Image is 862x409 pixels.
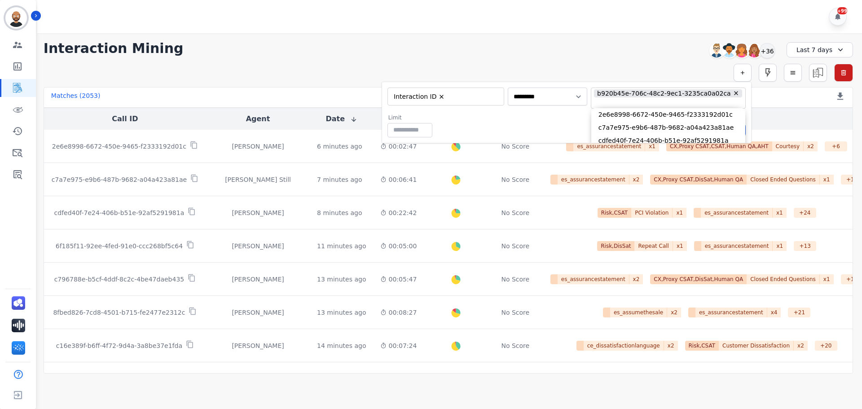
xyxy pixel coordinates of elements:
[695,308,767,317] span: es_assurancestatement
[388,114,432,121] label: Limit
[787,42,853,57] div: Last 7 days
[380,275,417,284] div: 00:05:47
[558,175,629,185] span: es_assurancestatement
[380,242,417,251] div: 00:05:00
[837,7,847,14] div: +99
[673,241,687,251] span: x 1
[820,175,834,185] span: x 1
[213,308,303,317] div: [PERSON_NAME]
[44,40,184,57] h1: Interaction Mining
[213,341,303,350] div: [PERSON_NAME]
[317,341,366,350] div: 14 minutes ago
[794,341,808,351] span: x 2
[573,141,645,151] span: es_assurancestatement
[317,142,362,151] div: 6 minutes ago
[317,208,362,217] div: 8 minutes ago
[650,175,747,185] span: CX,Proxy CSAT,DisSat,Human QA
[391,92,448,101] li: Interaction ID
[593,88,743,108] ul: selected options
[380,308,417,317] div: 00:08:27
[213,242,303,251] div: [PERSON_NAME]
[501,142,529,151] div: No Score
[747,175,820,185] span: Closed Ended Questions
[591,108,745,121] li: 2e6e8998-6672-450e-9465-f2333192d01c
[54,208,185,217] p: cdfed40f-7e24-406b-b51e-92af5291981a
[501,242,529,251] div: No Score
[317,275,366,284] div: 13 minutes ago
[804,141,818,151] span: x 2
[820,274,834,284] span: x 1
[51,91,101,104] div: Matches ( 2053 )
[380,142,417,151] div: 00:02:47
[558,274,629,284] span: es_assurancestatement
[213,175,303,184] div: [PERSON_NAME] Still
[629,175,643,185] span: x 2
[213,142,303,151] div: [PERSON_NAME]
[390,91,498,102] ul: selected options
[767,308,781,317] span: x 4
[584,341,664,351] span: ce_dissatisfactionlanguage
[501,275,529,284] div: No Score
[52,175,187,184] p: c7a7e975-e9b6-487b-9682-a04a423a81ae
[591,134,745,147] li: cdfed40f-7e24-406b-b51e-92af5291981a
[594,89,742,98] li: b920b45e-706c-48c2-9ec1-3235ca0a02ca
[794,208,816,218] div: + 24
[815,341,837,351] div: + 20
[438,93,445,100] button: Remove Interaction ID
[380,341,417,350] div: 00:07:24
[631,208,673,218] span: PCI Violation
[788,308,810,317] div: + 21
[701,208,773,218] span: es_assurancestatement
[501,208,529,217] div: No Score
[794,241,816,251] div: + 13
[666,141,772,151] span: CX,Proxy CSAT,CSAT,Human QA,AHT
[701,241,773,251] span: es_assurancestatement
[634,241,673,251] span: Repeat Call
[591,121,745,134] li: c7a7e975-e9b6-487b-9682-a04a423a81ae
[629,274,643,284] span: x 2
[56,242,183,251] p: 6f185f11-92ee-4fed-91e0-ccc268bf5c64
[719,341,794,351] span: Customer Dissatisfaction
[667,308,681,317] span: x 2
[380,175,417,184] div: 00:06:41
[52,142,186,151] p: 2e6e8998-6672-450e-9465-f2333192d01c
[664,341,678,351] span: x 2
[610,308,667,317] span: es_assumethesale
[246,114,270,124] button: Agent
[650,274,747,284] span: CX,Proxy CSAT,DisSat,Human QA
[597,241,634,251] span: Risk,DisSat
[213,208,303,217] div: [PERSON_NAME]
[501,341,529,350] div: No Score
[772,141,804,151] span: Courtesy
[380,208,417,217] div: 00:22:42
[317,308,366,317] div: 13 minutes ago
[825,141,847,151] div: + 6
[685,341,719,351] span: Risk,CSAT
[760,43,775,58] div: +36
[56,341,182,350] p: c16e389f-b6ff-4f72-9d4a-3a8be37e1fda
[747,274,820,284] span: Closed Ended Questions
[773,241,787,251] span: x 1
[317,175,362,184] div: 7 minutes ago
[645,141,659,151] span: x 1
[213,275,303,284] div: [PERSON_NAME]
[5,7,27,29] img: Bordered avatar
[501,175,529,184] div: No Score
[325,114,357,124] button: Date
[112,114,138,124] button: Call ID
[317,242,366,251] div: 11 minutes ago
[733,90,739,97] button: Remove b920b45e-706c-48c2-9ec1-3235ca0a02ca
[54,275,185,284] p: c796788e-b5cf-4ddf-8c2c-4be47daeb435
[673,208,686,218] span: x 1
[773,208,787,218] span: x 1
[53,308,185,317] p: 8fbed826-7cd8-4501-b715-fe2477e2312c
[501,308,529,317] div: No Score
[598,208,632,218] span: Risk,CSAT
